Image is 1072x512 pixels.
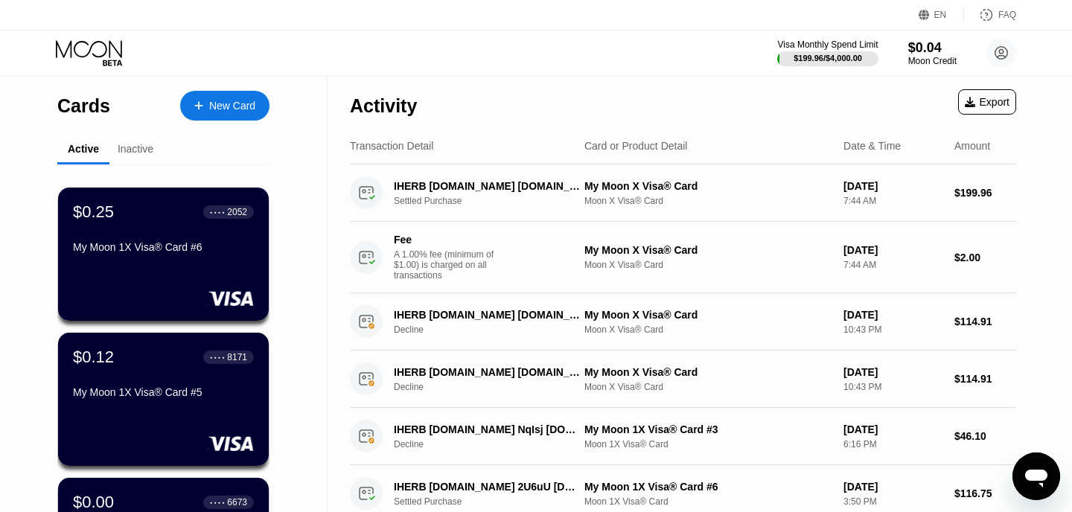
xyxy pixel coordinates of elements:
[584,140,688,152] div: Card or Product Detail
[394,382,594,392] div: Decline
[394,180,580,192] div: IHERB [DOMAIN_NAME] [DOMAIN_NAME] NL
[394,309,580,321] div: IHERB [DOMAIN_NAME] [DOMAIN_NAME] NL
[954,430,1016,442] div: $46.10
[73,348,114,367] div: $0.12
[843,244,942,256] div: [DATE]
[965,96,1009,108] div: Export
[584,366,832,378] div: My Moon X Visa® Card
[843,309,942,321] div: [DATE]
[584,309,832,321] div: My Moon X Visa® Card
[73,493,114,512] div: $0.00
[58,333,269,466] div: $0.12● ● ● ●8171My Moon 1X Visa® Card #5
[227,207,247,217] div: 2052
[394,196,594,206] div: Settled Purchase
[180,91,269,121] div: New Card
[350,408,1016,465] div: IHERB [DOMAIN_NAME] NqIsj [DOMAIN_NAME] USDeclineMy Moon 1X Visa® Card #3Moon 1X Visa® Card[DATE]...
[394,234,498,246] div: Fee
[584,481,832,493] div: My Moon 1X Visa® Card #6
[394,249,505,281] div: A 1.00% fee (minimum of $1.00) is charged on all transactions
[350,140,433,152] div: Transaction Detail
[843,496,942,507] div: 3:50 PM
[350,293,1016,351] div: IHERB [DOMAIN_NAME] [DOMAIN_NAME] NLDeclineMy Moon X Visa® CardMoon X Visa® Card[DATE]10:43 PM$11...
[843,180,942,192] div: [DATE]
[584,324,832,335] div: Moon X Visa® Card
[794,54,862,63] div: $199.96 / $4,000.00
[73,202,114,222] div: $0.25
[394,423,580,435] div: IHERB [DOMAIN_NAME] NqIsj [DOMAIN_NAME] US
[843,382,942,392] div: 10:43 PM
[843,366,942,378] div: [DATE]
[584,439,832,449] div: Moon 1X Visa® Card
[1012,452,1060,500] iframe: Кнопка запуска окна обмена сообщениями
[843,140,901,152] div: Date & Time
[958,89,1016,115] div: Export
[954,316,1016,327] div: $114.91
[954,252,1016,263] div: $2.00
[954,187,1016,199] div: $199.96
[227,352,247,362] div: 8171
[227,497,247,508] div: 6673
[843,423,942,435] div: [DATE]
[908,40,957,56] div: $0.04
[954,373,1016,385] div: $114.91
[908,56,957,66] div: Moon Credit
[954,487,1016,499] div: $116.75
[998,10,1016,20] div: FAQ
[210,355,225,359] div: ● ● ● ●
[209,100,255,112] div: New Card
[350,351,1016,408] div: IHERB [DOMAIN_NAME] [DOMAIN_NAME] NLDeclineMy Moon X Visa® CardMoon X Visa® Card[DATE]10:43 PM$11...
[118,143,153,155] div: Inactive
[919,7,964,22] div: EN
[210,210,225,214] div: ● ● ● ●
[934,10,947,20] div: EN
[777,39,878,50] div: Visa Monthly Spend Limit
[57,95,110,117] div: Cards
[843,439,942,449] div: 6:16 PM
[584,196,832,206] div: Moon X Visa® Card
[584,260,832,270] div: Moon X Visa® Card
[350,164,1016,222] div: IHERB [DOMAIN_NAME] [DOMAIN_NAME] NLSettled PurchaseMy Moon X Visa® CardMoon X Visa® Card[DATE]7:...
[68,143,99,155] div: Active
[394,366,580,378] div: IHERB [DOMAIN_NAME] [DOMAIN_NAME] NL
[843,324,942,335] div: 10:43 PM
[584,496,832,507] div: Moon 1X Visa® Card
[584,244,832,256] div: My Moon X Visa® Card
[954,140,990,152] div: Amount
[350,95,417,117] div: Activity
[843,260,942,270] div: 7:44 AM
[394,439,594,449] div: Decline
[584,180,832,192] div: My Moon X Visa® Card
[350,222,1016,293] div: FeeA 1.00% fee (minimum of $1.00) is charged on all transactionsMy Moon X Visa® CardMoon X Visa® ...
[584,423,832,435] div: My Moon 1X Visa® Card #3
[73,241,254,253] div: My Moon 1X Visa® Card #6
[58,188,269,321] div: $0.25● ● ● ●2052My Moon 1X Visa® Card #6
[843,196,942,206] div: 7:44 AM
[210,500,225,505] div: ● ● ● ●
[73,386,254,398] div: My Moon 1X Visa® Card #5
[394,324,594,335] div: Decline
[843,481,942,493] div: [DATE]
[777,39,878,66] div: Visa Monthly Spend Limit$199.96/$4,000.00
[908,40,957,66] div: $0.04Moon Credit
[584,382,832,392] div: Moon X Visa® Card
[964,7,1016,22] div: FAQ
[394,496,594,507] div: Settled Purchase
[394,481,580,493] div: IHERB [DOMAIN_NAME] 2U6uU [DOMAIN_NAME] US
